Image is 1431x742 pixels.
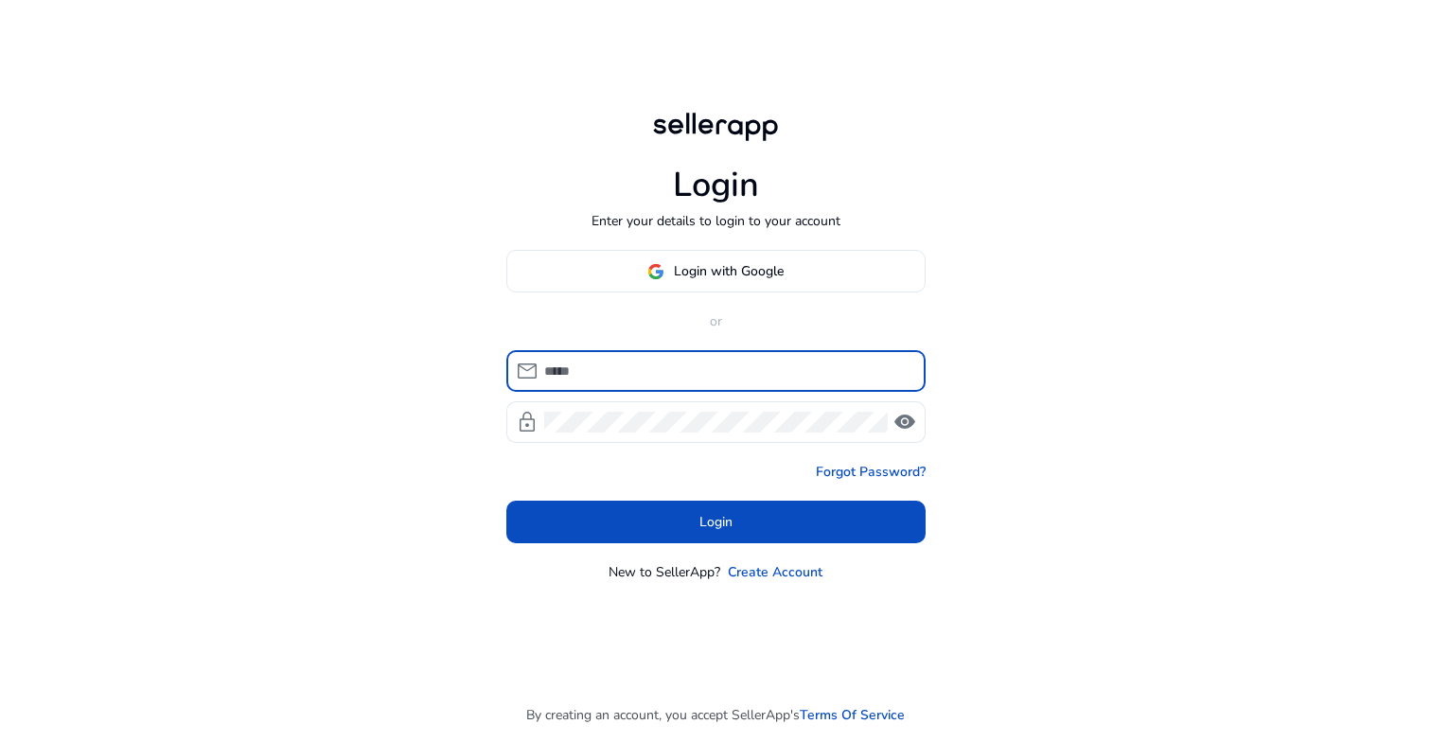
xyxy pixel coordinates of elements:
button: Login with Google [506,250,926,292]
span: visibility [893,411,916,433]
span: mail [516,360,539,382]
p: Enter your details to login to your account [592,211,840,231]
h1: Login [673,165,759,205]
a: Terms Of Service [800,705,905,725]
p: or [506,311,926,331]
p: New to SellerApp? [609,562,720,582]
a: Forgot Password? [816,462,926,482]
span: Login [699,512,733,532]
span: lock [516,411,539,433]
a: Create Account [728,562,822,582]
button: Login [506,501,926,543]
img: google-logo.svg [647,263,664,280]
span: Login with Google [674,261,784,281]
